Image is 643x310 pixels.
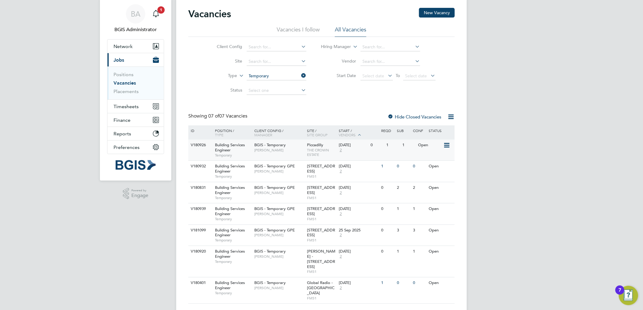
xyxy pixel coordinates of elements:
div: V180926 [189,140,210,151]
div: V180401 [189,277,210,289]
div: 1 [411,246,427,257]
a: Powered byEngage [123,188,149,199]
input: Select one [247,72,306,80]
span: [PERSON_NAME] [254,212,304,216]
span: [PERSON_NAME] [254,286,304,290]
span: FMS1 [307,195,336,200]
span: BGIS - Temporary GPE [254,228,295,233]
span: Type [215,132,223,137]
span: BGIS - Temporary [254,280,286,285]
img: bgis-logo-retina.png [116,160,156,170]
span: FMS1 [307,238,336,243]
div: 0 [411,277,427,289]
div: [DATE] [339,185,378,190]
span: 07 of [208,113,219,119]
div: Start / [337,125,380,140]
label: Status [208,87,242,93]
span: [PERSON_NAME] [254,190,304,195]
span: Jobs [114,57,124,63]
div: Open [427,225,454,236]
span: 2 [339,254,343,259]
div: V180932 [189,161,210,172]
div: 2 [396,182,411,193]
span: Building Services Engineer [215,163,245,174]
span: Manager [254,132,272,137]
div: V181099 [189,225,210,236]
span: Building Services Engineer [215,280,245,290]
span: Reports [114,131,131,137]
label: Client Config [208,44,242,49]
span: [STREET_ADDRESS] [307,185,335,195]
span: Select date [363,73,384,79]
span: Finance [114,117,130,123]
div: 1 [396,203,411,215]
span: Network [114,44,133,49]
div: V180939 [189,203,210,215]
span: 2 [339,148,343,153]
div: [DATE] [339,249,378,254]
span: Temporary [215,238,251,243]
div: 0 [380,182,395,193]
div: 0 [380,225,395,236]
a: Positions [114,72,134,77]
span: Timesheets [114,104,139,109]
button: Finance [107,113,164,127]
span: [PERSON_NAME] - [STREET_ADDRESS] [307,249,336,269]
span: FMS1 [307,174,336,179]
span: Building Services Engineer [215,206,245,216]
div: 3 [396,225,411,236]
div: 25 Sep 2025 [339,228,378,233]
span: Building Services Engineer [215,142,245,153]
span: FMS1 [307,217,336,221]
span: 2 [339,169,343,174]
span: Building Services Engineer [215,185,245,195]
div: Open [427,246,454,257]
div: 0 [380,246,395,257]
span: [PERSON_NAME] [254,254,304,259]
div: 0 [396,277,411,289]
div: 1 [411,203,427,215]
span: [STREET_ADDRESS] [307,228,335,238]
div: 7 [618,290,621,298]
span: 2 [339,286,343,291]
span: BGIS - Temporary [254,142,286,147]
button: Network [107,40,164,53]
span: Site Group [307,132,328,137]
h2: Vacancies [188,8,231,20]
span: Preferences [114,144,140,150]
span: 2 [339,233,343,238]
div: Site / [306,125,338,140]
div: V180920 [189,246,210,257]
div: Showing [188,113,249,119]
div: Position / [210,125,253,140]
div: [DATE] [339,164,378,169]
div: Reqd [380,125,395,136]
span: [PERSON_NAME] [254,148,304,153]
span: 07 Vacancies [208,113,247,119]
span: BGIS - Temporary GPE [254,185,295,190]
div: Sub [396,125,411,136]
span: BGIS - Temporary GPE [254,206,295,211]
div: 1 [385,140,401,151]
li: All Vacancies [335,26,366,37]
div: 0 [396,161,411,172]
button: Preferences [107,140,164,154]
div: ID [189,125,210,136]
input: Search for... [361,43,420,51]
div: 1 [401,140,417,151]
div: [DATE] [339,143,368,148]
a: Vacancies [114,80,136,86]
div: Open [417,140,443,151]
label: Site [208,58,242,64]
span: 1 [157,6,165,14]
span: Powered by [131,188,148,193]
span: THE CROWN ESTATE [307,148,336,157]
span: Temporary [215,291,251,295]
span: [PERSON_NAME] [254,169,304,174]
button: New Vacancy [419,8,455,18]
div: 1 [396,246,411,257]
span: BGIS Administrator [107,26,164,33]
span: [STREET_ADDRESS] [307,163,335,174]
button: Timesheets [107,100,164,113]
span: BA [131,10,140,18]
